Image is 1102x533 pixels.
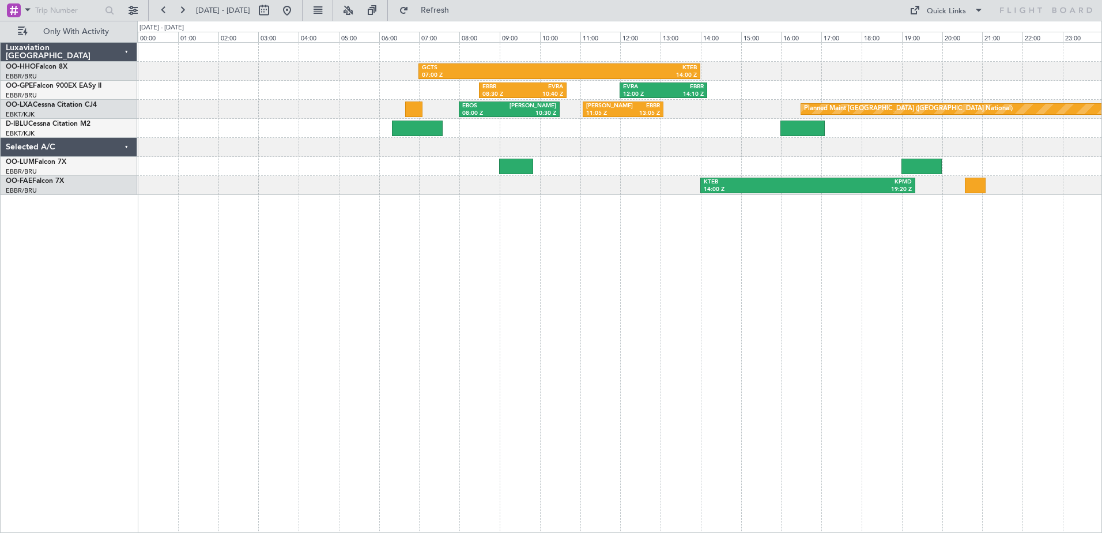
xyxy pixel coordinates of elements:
div: 19:20 Z [807,186,911,194]
div: 08:00 Z [462,110,509,118]
div: Planned Maint [GEOGRAPHIC_DATA] ([GEOGRAPHIC_DATA] National) [804,100,1013,118]
div: 07:00 Z [422,72,559,80]
div: 13:05 Z [623,110,660,118]
div: 20:00 [942,32,983,42]
a: EBKT/KJK [6,129,35,138]
div: EVRA [523,83,563,91]
a: OO-LXACessna Citation CJ4 [6,102,97,108]
div: 02:00 [218,32,259,42]
div: 04:00 [299,32,339,42]
input: Trip Number [35,2,101,19]
div: 08:30 Z [482,91,523,99]
button: Only With Activity [13,22,125,41]
a: EBBR/BRU [6,186,37,195]
div: 10:00 [540,32,580,42]
span: D-IBLU [6,121,28,127]
span: Refresh [411,6,459,14]
div: 14:10 Z [663,91,704,99]
div: 07:00 [419,32,459,42]
div: 21:00 [982,32,1022,42]
div: 12:00 [620,32,661,42]
div: 14:00 Z [704,186,807,194]
a: EBBR/BRU [6,91,37,100]
div: 09:00 [500,32,540,42]
a: OO-GPEFalcon 900EX EASy II [6,82,101,89]
a: EBBR/BRU [6,72,37,81]
span: Only With Activity [30,28,122,36]
div: 12:00 Z [623,91,663,99]
div: 01:00 [178,32,218,42]
div: 00:00 [138,32,178,42]
div: 06:00 [379,32,420,42]
div: EBBR [482,83,523,91]
span: OO-LXA [6,102,33,108]
div: KTEB [560,64,697,72]
div: 14:00 [701,32,741,42]
a: EBKT/KJK [6,110,35,119]
span: OO-FAE [6,178,32,185]
div: 16:00 [781,32,821,42]
div: [PERSON_NAME] [586,102,623,110]
span: [DATE] - [DATE] [196,5,250,16]
span: OO-GPE [6,82,33,89]
a: OO-FAEFalcon 7X [6,178,64,185]
div: 22:00 [1022,32,1063,42]
div: Quick Links [927,6,966,17]
div: 15:00 [741,32,782,42]
div: 03:00 [258,32,299,42]
div: 08:00 [459,32,500,42]
div: 18:00 [862,32,902,42]
div: KPMD [807,178,911,186]
div: 11:05 Z [586,110,623,118]
div: [PERSON_NAME] [510,102,556,110]
span: OO-HHO [6,63,36,70]
button: Refresh [394,1,463,20]
div: GCTS [422,64,559,72]
div: 05:00 [339,32,379,42]
div: 10:40 Z [523,91,563,99]
a: EBBR/BRU [6,167,37,176]
div: EVRA [623,83,663,91]
a: D-IBLUCessna Citation M2 [6,121,90,127]
div: EBBR [663,83,704,91]
div: 13:00 [661,32,701,42]
a: OO-HHOFalcon 8X [6,63,67,70]
div: 14:00 Z [560,72,697,80]
div: 10:30 Z [510,110,556,118]
div: 17:00 [821,32,862,42]
a: OO-LUMFalcon 7X [6,159,66,166]
span: OO-LUM [6,159,35,166]
div: [DATE] - [DATE] [139,23,184,33]
div: 19:00 [902,32,942,42]
button: Quick Links [904,1,989,20]
div: KTEB [704,178,807,186]
div: EBOS [462,102,509,110]
div: EBBR [623,102,660,110]
div: 11:00 [580,32,621,42]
